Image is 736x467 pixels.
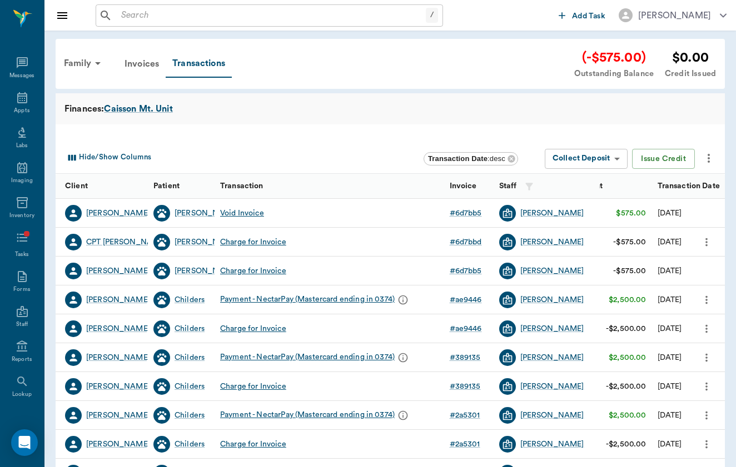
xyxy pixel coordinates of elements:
[14,107,29,115] div: Appts
[450,237,482,248] div: # 6d7bbd
[220,237,286,248] div: Charge for Invoice
[553,152,610,165] div: Collect Deposit
[698,233,715,252] button: more
[658,182,720,190] strong: Transaction Date
[64,102,104,116] span: Finances:
[665,48,716,68] div: $0.00
[616,208,646,219] div: $575.00
[450,352,485,363] a: #389135
[86,294,150,305] div: [PERSON_NAME]
[698,319,715,338] button: more
[220,265,286,277] div: Charge for Invoice
[16,320,28,329] div: Staff
[175,410,205,421] a: Childers
[606,381,647,392] div: -$2,500.00
[450,323,486,334] a: #ae9446
[520,410,584,421] a: [PERSON_NAME]
[86,381,150,392] a: [PERSON_NAME]
[698,406,715,425] button: more
[428,154,488,163] b: Transaction Date
[606,323,647,334] div: -$2,500.00
[220,323,286,334] div: Charge for Invoice
[638,9,711,22] div: [PERSON_NAME]
[609,294,646,305] div: $2,500.00
[220,349,411,366] div: Payment - NectarPay (Mastercard ending in 0374)
[117,8,426,23] input: Search
[520,439,584,450] a: [PERSON_NAME]
[520,237,584,248] a: [PERSON_NAME]
[13,285,30,294] div: Forms
[698,435,715,454] button: more
[63,149,154,167] button: Select columns
[175,439,205,450] a: Childers
[450,294,486,305] a: #ae9446
[57,50,111,77] div: Family
[520,294,584,305] div: [PERSON_NAME]
[175,265,238,277] div: [PERSON_NAME]
[424,152,518,165] div: Transaction Date:desc
[175,323,205,334] a: Childers
[698,290,715,309] button: more
[395,292,411,308] button: message
[450,410,480,421] div: # 2a5301
[175,208,238,219] div: [PERSON_NAME]
[153,182,180,190] strong: Patient
[220,182,263,190] strong: Transaction
[86,323,150,334] a: [PERSON_NAME]
[166,50,232,78] a: Transactions
[658,294,682,305] div: 08/13/25
[658,439,682,450] div: 05/21/25
[658,237,682,248] div: 08/28/25
[450,208,482,219] div: # 6d7bb5
[65,182,88,190] strong: Client
[86,237,167,248] a: CPT [PERSON_NAME]
[658,381,682,392] div: 06/19/25
[554,5,610,26] button: Add Task
[220,208,264,219] div: Void Invoice
[450,294,482,305] div: # ae9446
[86,208,150,219] div: [PERSON_NAME]
[450,352,481,363] div: # 389135
[450,439,480,450] div: # 2a5301
[658,265,682,277] div: 08/28/25
[86,265,150,277] a: [PERSON_NAME]
[665,68,716,80] div: Credit Issued
[220,407,411,424] div: Payment - NectarPay (Mastercard ending in 0374)
[520,381,584,392] div: [PERSON_NAME]
[574,48,654,68] div: (-$575.00)
[9,72,35,80] div: Messages
[450,439,485,450] a: #2a5301
[658,410,682,421] div: 05/22/25
[175,381,205,392] div: Childers
[9,212,34,220] div: Inventory
[86,439,150,450] a: [PERSON_NAME]
[175,294,205,305] a: Childers
[450,381,481,392] div: # 389135
[699,149,718,168] button: more
[51,4,73,27] button: Close drawer
[520,208,584,219] a: [PERSON_NAME]
[613,265,646,277] div: -$575.00
[104,102,172,116] a: Caisson Mt. Unit
[610,5,735,26] button: [PERSON_NAME]
[395,407,411,424] button: message
[520,352,584,363] a: [PERSON_NAME]
[175,352,205,363] a: Childers
[520,265,584,277] a: [PERSON_NAME]
[450,208,486,219] a: #6d7bb5
[118,51,166,77] div: Invoices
